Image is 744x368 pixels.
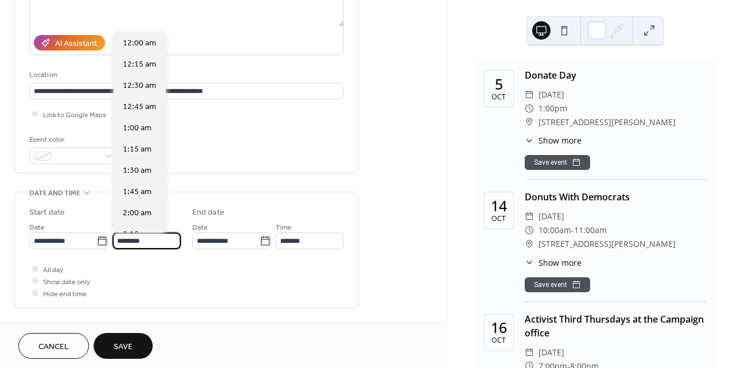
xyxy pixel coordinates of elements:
[113,222,129,234] span: Time
[525,134,534,146] div: ​
[276,222,292,234] span: Time
[491,199,507,213] div: 14
[94,333,153,359] button: Save
[525,102,534,115] div: ​
[38,341,69,353] span: Cancel
[123,80,156,92] span: 12:30 am
[538,223,571,237] span: 10:00am
[123,228,152,241] span: 2:15 am
[29,134,115,146] div: Event color
[123,37,156,49] span: 12:00 am
[495,77,503,91] div: 5
[123,186,152,198] span: 1:45 am
[525,68,707,82] div: Donate Day
[43,109,106,121] span: Link to Google Maps
[123,144,152,156] span: 1:15 am
[525,190,707,204] div: Donuts With Democrats
[538,237,676,251] span: [STREET_ADDRESS][PERSON_NAME]
[525,257,534,269] div: ​
[34,35,105,51] button: AI Assistant
[525,257,582,269] button: ​Show more
[538,346,564,359] span: [DATE]
[123,165,152,177] span: 1:30 am
[123,122,152,134] span: 1:00 am
[123,59,156,71] span: 12:15 am
[114,341,133,353] span: Save
[525,134,582,146] button: ​Show more
[491,337,506,344] div: Oct
[525,237,534,251] div: ​
[43,276,90,288] span: Show date only
[525,155,590,170] button: Save event
[571,223,574,237] span: -
[491,320,507,335] div: 16
[538,102,567,115] span: 1:00pm
[29,222,45,234] span: Date
[525,223,534,237] div: ​
[574,223,607,237] span: 11:00am
[491,94,506,101] div: Oct
[29,69,342,81] div: Location
[29,187,80,199] span: Date and time
[525,277,590,292] button: Save event
[18,333,89,359] button: Cancel
[43,264,63,276] span: All day
[538,115,676,129] span: [STREET_ADDRESS][PERSON_NAME]
[123,101,156,113] span: 12:45 am
[29,322,90,334] span: Recurring event
[192,222,208,234] span: Date
[538,88,564,102] span: [DATE]
[525,88,534,102] div: ​
[525,210,534,223] div: ​
[525,346,534,359] div: ​
[538,257,582,269] span: Show more
[525,312,707,340] div: Activist Third Thursdays at the Campaign office
[538,210,564,223] span: [DATE]
[123,207,152,219] span: 2:00 am
[43,288,87,300] span: Hide end time
[192,207,224,219] div: End date
[525,115,534,129] div: ​
[538,134,582,146] span: Show more
[55,38,97,50] div: AI Assistant
[491,215,506,223] div: Oct
[29,207,65,219] div: Start date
